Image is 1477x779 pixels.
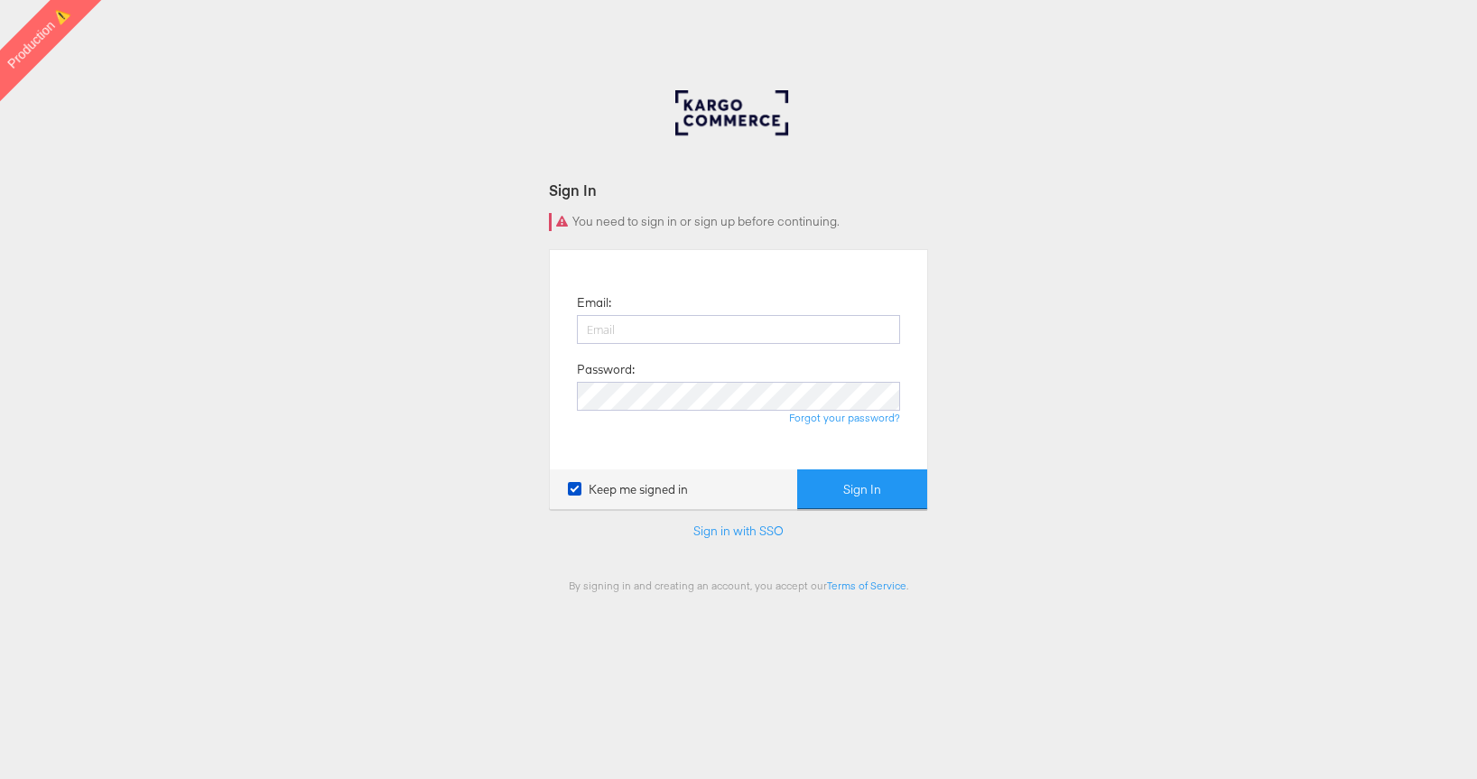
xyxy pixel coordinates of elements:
[549,213,928,231] div: You need to sign in or sign up before continuing.
[797,469,927,510] button: Sign In
[827,579,906,592] a: Terms of Service
[549,180,928,200] div: Sign In
[577,361,635,378] label: Password:
[568,481,688,498] label: Keep me signed in
[549,579,928,592] div: By signing in and creating an account, you accept our .
[789,411,900,424] a: Forgot your password?
[577,294,611,311] label: Email:
[577,315,900,344] input: Email
[693,523,784,539] a: Sign in with SSO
